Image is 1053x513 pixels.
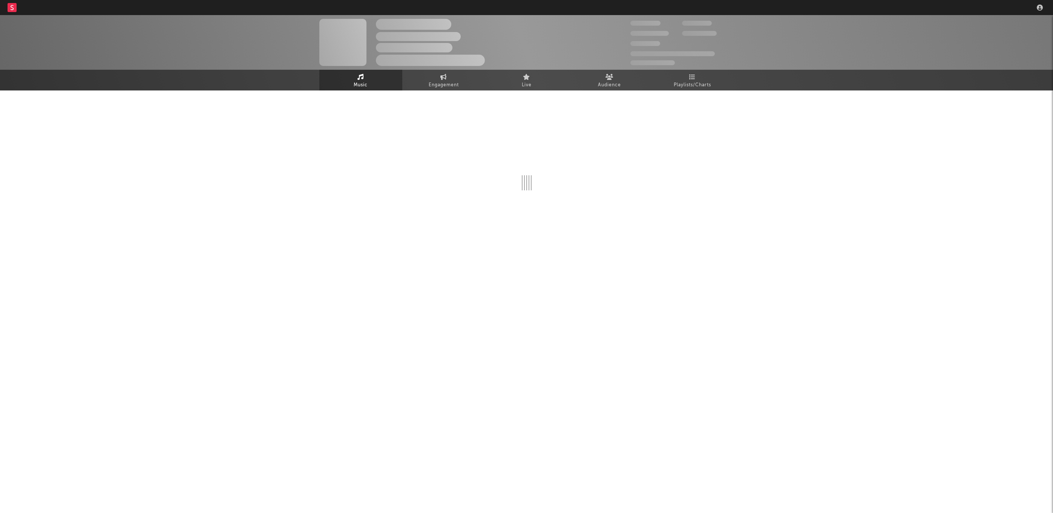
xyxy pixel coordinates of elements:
[319,70,402,90] a: Music
[630,60,675,65] span: Jump Score: 85.0
[568,70,651,90] a: Audience
[598,81,621,90] span: Audience
[485,70,568,90] a: Live
[522,81,532,90] span: Live
[630,41,660,46] span: 100,000
[651,70,734,90] a: Playlists/Charts
[682,31,717,36] span: 1,000,000
[354,81,368,90] span: Music
[630,21,661,26] span: 300,000
[429,81,459,90] span: Engagement
[402,70,485,90] a: Engagement
[682,21,712,26] span: 100,000
[674,81,711,90] span: Playlists/Charts
[630,51,715,56] span: 50,000,000 Monthly Listeners
[630,31,669,36] span: 50,000,000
